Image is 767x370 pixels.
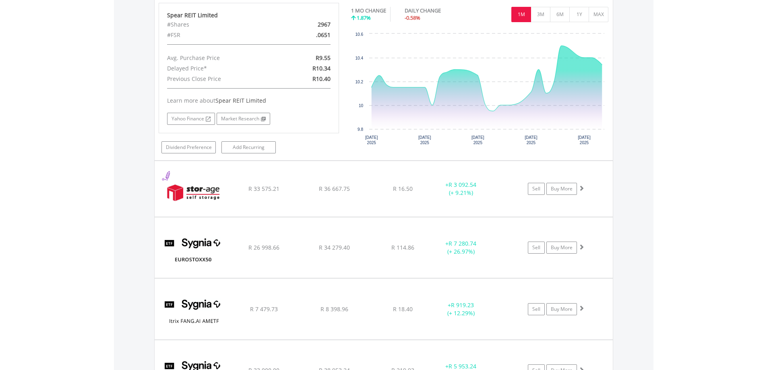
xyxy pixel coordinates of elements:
button: 1M [511,7,531,22]
div: #FSR [161,30,278,40]
a: Buy More [546,303,577,315]
a: Sell [528,183,545,195]
div: 2967 [278,19,336,30]
span: R9.55 [316,54,331,62]
a: Buy More [546,242,577,254]
span: R10.40 [312,75,331,83]
div: 1 MO CHANGE [351,7,386,14]
a: Market Research [217,113,270,125]
span: R 36 667.75 [319,185,350,192]
span: R 18.40 [393,305,413,313]
button: MAX [589,7,608,22]
span: R 7 280.74 [449,240,476,247]
div: Spear REIT Limited [167,11,331,19]
span: 1.87% [357,14,371,21]
button: 1Y [569,7,589,22]
a: Add Recurring [221,141,276,153]
div: #Shares [161,19,278,30]
svg: Interactive chart [351,30,608,151]
div: Chart. Highcharts interactive chart. [351,30,609,151]
div: + (+ 26.97%) [431,240,492,256]
div: .0651 [278,30,336,40]
div: Delayed Price* [161,63,278,74]
a: Buy More [546,183,577,195]
button: 3M [531,7,550,22]
span: Spear REIT Limited [215,97,266,104]
span: R 7 479.73 [250,305,278,313]
span: R 5 953.24 [449,362,476,370]
text: 10.6 [355,32,363,37]
span: R 33 575.21 [248,185,279,192]
text: [DATE] 2025 [525,135,538,145]
text: [DATE] 2025 [418,135,431,145]
span: R 3 092.54 [449,181,476,188]
a: Dividend Preference [161,141,216,153]
span: -0.58% [405,14,420,21]
span: R 34 279.40 [319,244,350,251]
button: 6M [550,7,570,22]
div: Avg. Purchase Price [161,53,278,63]
text: [DATE] 2025 [471,135,484,145]
text: [DATE] 2025 [365,135,378,145]
div: Learn more about [167,97,331,105]
text: 10.2 [355,80,363,84]
div: DAILY CHANGE [405,7,469,14]
div: + (+ 9.21%) [431,181,492,197]
img: EQU.ZA.SYFANG.png [159,289,228,337]
text: 10.4 [355,56,363,60]
span: R 919.23 [451,301,474,309]
a: Yahoo Finance [167,113,215,125]
img: EQU.ZA.SYGEU.png [159,227,228,276]
span: R10.34 [312,64,331,72]
span: R 26 998.66 [248,244,279,251]
div: + (+ 12.29%) [431,301,492,317]
img: EQU.ZA.SSS.png [159,171,228,215]
text: 10 [359,103,364,108]
a: Sell [528,303,545,315]
span: R 16.50 [393,185,413,192]
span: R 8 398.96 [320,305,348,313]
span: R 114.86 [391,244,414,251]
text: [DATE] 2025 [578,135,591,145]
div: Previous Close Price [161,74,278,84]
text: 9.8 [358,127,363,132]
a: Sell [528,242,545,254]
